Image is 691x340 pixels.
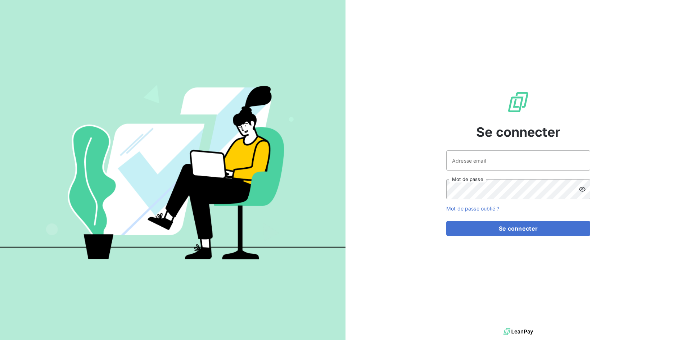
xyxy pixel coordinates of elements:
[476,122,560,142] span: Se connecter
[446,205,499,212] a: Mot de passe oublié ?
[503,326,533,337] img: logo
[507,91,530,114] img: Logo LeanPay
[446,150,590,171] input: placeholder
[446,221,590,236] button: Se connecter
